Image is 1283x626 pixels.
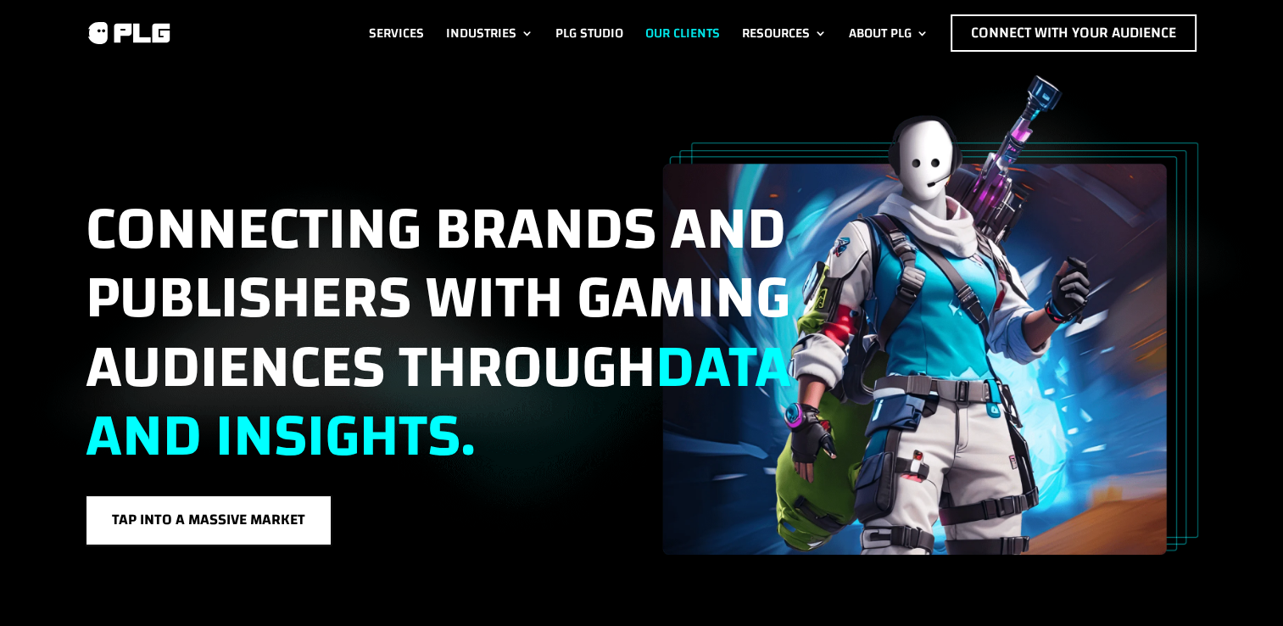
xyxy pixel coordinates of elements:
a: About PLG [849,14,929,52]
a: Resources [742,14,827,52]
span: Connecting brands and publishers with gaming audiences through [86,173,791,492]
a: Industries [446,14,533,52]
a: Tap into a massive market [86,495,332,545]
a: Services [369,14,424,52]
a: PLG Studio [555,14,623,52]
a: Connect with Your Audience [951,14,1197,52]
iframe: Chat Widget [1198,545,1283,626]
span: data and insights. [86,311,791,492]
a: Our Clients [645,14,720,52]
